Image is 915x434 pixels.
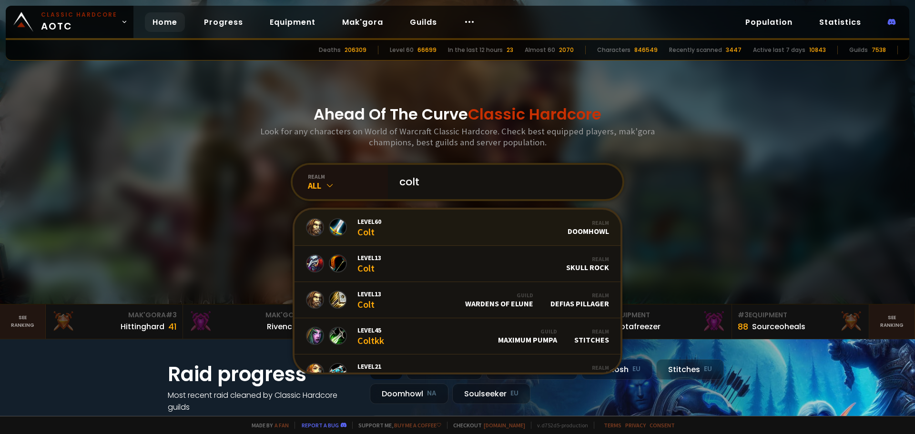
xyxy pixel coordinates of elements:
[168,389,358,413] h4: Most recent raid cleaned by Classic Hardcore guilds
[196,12,251,32] a: Progress
[41,10,117,19] small: Classic Hardcore
[574,328,609,335] div: Realm
[574,328,609,344] div: Stitches
[357,290,381,298] span: Level 13
[597,46,630,54] div: Characters
[295,282,620,318] a: Level13ColtGuildWardens of EluneRealmDefias Pillager
[809,46,826,54] div: 10843
[656,359,724,380] div: Stitches
[566,255,609,272] div: Skull Rock
[484,422,525,429] a: [DOMAIN_NAME]
[448,46,503,54] div: In the last 12 hours
[357,362,385,371] span: Level 21
[390,46,414,54] div: Level 60
[51,310,177,320] div: Mak'Gora
[345,46,366,54] div: 206309
[308,180,388,191] div: All
[319,46,341,54] div: Deaths
[752,321,805,333] div: Sourceoheals
[256,126,659,148] h3: Look for any characters on World of Warcraft Classic Hardcore. Check best equipped players, mak'g...
[357,217,381,226] span: Level 60
[650,422,675,429] a: Consent
[314,103,601,126] h1: Ahead Of The Curve
[550,292,609,308] div: Defias Pillager
[600,310,726,320] div: Equipment
[726,46,742,54] div: 3447
[550,364,609,371] div: Realm
[550,364,609,381] div: Defias Pillager
[295,354,620,391] a: Level21ColtppRealmDefias Pillager
[166,310,177,320] span: # 3
[550,292,609,299] div: Realm
[872,46,886,54] div: 7538
[274,422,289,429] a: a fan
[295,210,620,246] a: Level60ColtRealmDoomhowl
[246,422,289,429] span: Made by
[6,6,133,38] a: Classic HardcoreAOTC
[732,304,869,339] a: #3Equipment88Sourceoheals
[595,304,732,339] a: #2Equipment88Notafreezer
[465,292,533,299] div: Guild
[568,219,609,226] div: Realm
[525,46,555,54] div: Almost 60
[352,422,441,429] span: Support me,
[510,389,518,398] small: EU
[189,310,314,320] div: Mak'Gora
[267,321,297,333] div: Rivench
[704,364,712,374] small: EU
[402,12,445,32] a: Guilds
[168,359,358,389] h1: Raid progress
[581,359,652,380] div: Nek'Rosh
[357,253,381,262] span: Level 13
[869,304,915,339] a: Seeranking
[295,318,620,354] a: Level45ColtkkGuildMAXIMUM PUMPARealmStitches
[302,422,339,429] a: Report a bug
[447,422,525,429] span: Checkout
[566,255,609,262] div: Realm
[357,326,384,346] div: Coltkk
[357,362,385,383] div: Coltpp
[738,310,863,320] div: Equipment
[604,422,621,429] a: Terms
[634,46,658,54] div: 846549
[394,165,611,199] input: Search a character...
[738,310,749,320] span: # 3
[812,12,869,32] a: Statistics
[468,103,601,125] span: Classic Hardcore
[168,414,230,424] a: See all progress
[357,290,381,310] div: Colt
[531,422,588,429] span: v. d752d5 - production
[417,46,437,54] div: 66699
[357,253,381,274] div: Colt
[262,12,323,32] a: Equipment
[465,292,533,308] div: Wardens of Elune
[498,328,557,335] div: Guild
[498,328,557,344] div: MAXIMUM PUMPA
[625,422,646,429] a: Privacy
[632,364,640,374] small: EU
[41,10,117,33] span: AOTC
[295,246,620,282] a: Level13ColtRealmSkull Rock
[394,422,441,429] a: Buy me a coffee
[370,384,448,404] div: Doomhowl
[738,320,748,333] div: 88
[168,320,177,333] div: 41
[615,321,661,333] div: Notafreezer
[507,46,513,54] div: 23
[568,219,609,236] div: Doomhowl
[46,304,183,339] a: Mak'Gora#3Hittinghard41
[183,304,320,339] a: Mak'Gora#2Rivench100
[335,12,391,32] a: Mak'gora
[849,46,868,54] div: Guilds
[738,12,800,32] a: Population
[452,384,530,404] div: Soulseeker
[559,46,574,54] div: 2070
[145,12,185,32] a: Home
[121,321,164,333] div: Hittinghard
[427,389,437,398] small: NA
[357,326,384,334] span: Level 45
[357,217,381,238] div: Colt
[308,173,388,180] div: realm
[753,46,805,54] div: Active last 7 days
[669,46,722,54] div: Recently scanned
